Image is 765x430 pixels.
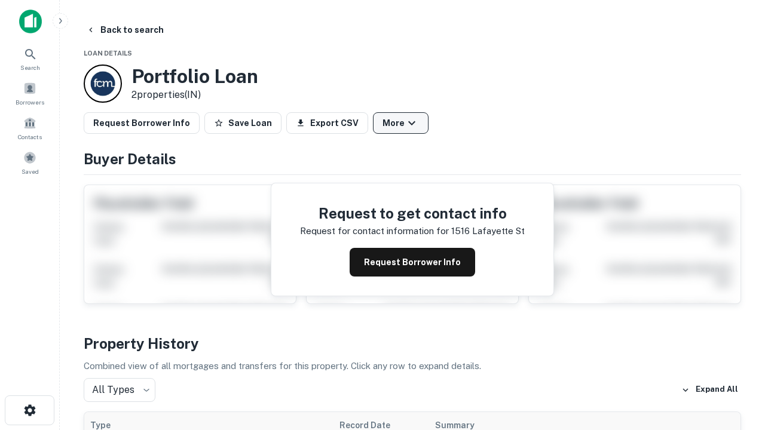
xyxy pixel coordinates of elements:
button: More [373,112,429,134]
span: Borrowers [16,97,44,107]
h3: Portfolio Loan [131,65,258,88]
p: Request for contact information for [300,224,449,238]
button: Request Borrower Info [84,112,200,134]
button: Save Loan [204,112,281,134]
span: Contacts [18,132,42,142]
button: Back to search [81,19,169,41]
p: 1516 lafayette st [451,224,525,238]
img: capitalize-icon.png [19,10,42,33]
a: Search [4,42,56,75]
button: Request Borrower Info [350,248,475,277]
span: Loan Details [84,50,132,57]
button: Expand All [678,381,741,399]
iframe: Chat Widget [705,334,765,392]
button: Export CSV [286,112,368,134]
a: Borrowers [4,77,56,109]
p: 2 properties (IN) [131,88,258,102]
div: All Types [84,378,155,402]
span: Saved [22,167,39,176]
h4: Buyer Details [84,148,741,170]
span: Search [20,63,40,72]
a: Contacts [4,112,56,144]
p: Combined view of all mortgages and transfers for this property. Click any row to expand details. [84,359,741,373]
a: Saved [4,146,56,179]
h4: Request to get contact info [300,202,525,224]
h4: Property History [84,333,741,354]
